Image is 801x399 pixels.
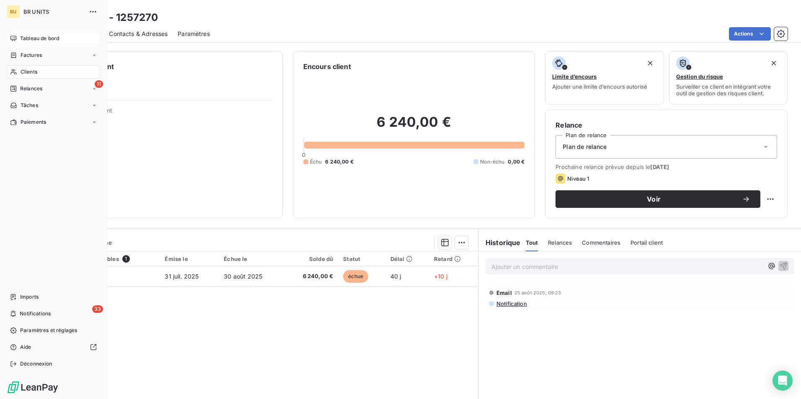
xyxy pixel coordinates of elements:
[7,340,100,354] a: Aide
[224,256,279,262] div: Échue le
[480,158,504,166] span: Non-échu
[552,83,647,90] span: Ajouter une limite d’encours autorisé
[526,239,538,246] span: Tout
[479,238,521,248] h6: Historique
[508,158,525,166] span: 0,00 €
[343,256,380,262] div: Statut
[650,164,669,170] span: [DATE]
[556,120,777,130] h6: Relance
[582,239,620,246] span: Commentaires
[552,73,597,80] span: Limite d’encours
[20,310,51,317] span: Notifications
[434,273,447,280] span: +10 j
[567,175,589,182] span: Niveau 1
[165,273,199,280] span: 31 juil. 2025
[20,293,39,301] span: Imports
[563,143,607,151] span: Plan de relance
[20,35,59,42] span: Tableau de bord
[556,190,760,208] button: Voir
[20,85,42,92] span: Relances
[669,51,788,105] button: Gestion du risqueSurveiller ce client en intégrant votre outil de gestion des risques client.
[556,164,777,170] span: Prochaine relance prévue depuis le
[178,30,210,38] span: Paramètres
[67,107,272,119] span: Propriétés Client
[95,80,103,88] span: 11
[496,300,527,307] span: Notification
[729,27,771,41] button: Actions
[51,61,272,72] h6: Informations client
[390,273,401,280] span: 40 j
[303,61,351,72] h6: Encours client
[390,256,424,262] div: Délai
[676,83,780,97] span: Surveiller ce client en intégrant votre outil de gestion des risques client.
[21,118,46,126] span: Paiements
[74,10,158,25] h3: SEPAL - 1257270
[303,114,525,139] h2: 6 240,00 €
[289,272,333,281] span: 6 240,00 €
[224,273,262,280] span: 30 août 2025
[21,68,37,76] span: Clients
[434,256,473,262] div: Retard
[67,255,155,263] div: Pièces comptables
[20,360,52,368] span: Déconnexion
[165,256,214,262] div: Émise le
[676,73,723,80] span: Gestion du risque
[21,102,38,109] span: Tâches
[548,239,572,246] span: Relances
[325,158,354,166] span: 6 240,00 €
[566,196,742,202] span: Voir
[773,371,793,391] div: Open Intercom Messenger
[7,381,59,394] img: Logo LeanPay
[289,256,333,262] div: Solde dû
[302,151,305,158] span: 0
[92,305,103,313] span: 33
[630,239,663,246] span: Portail client
[7,5,20,18] div: BU
[21,51,42,59] span: Factures
[310,158,322,166] span: Échu
[23,8,84,15] span: BR UNITS
[109,30,168,38] span: Contacts & Adresses
[343,270,368,283] span: échue
[514,290,561,295] span: 25 août 2025, 09:23
[496,289,512,296] span: Email
[545,51,664,105] button: Limite d’encoursAjouter une limite d’encours autorisé
[20,343,31,351] span: Aide
[20,327,77,334] span: Paramètres et réglages
[122,255,130,263] span: 1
